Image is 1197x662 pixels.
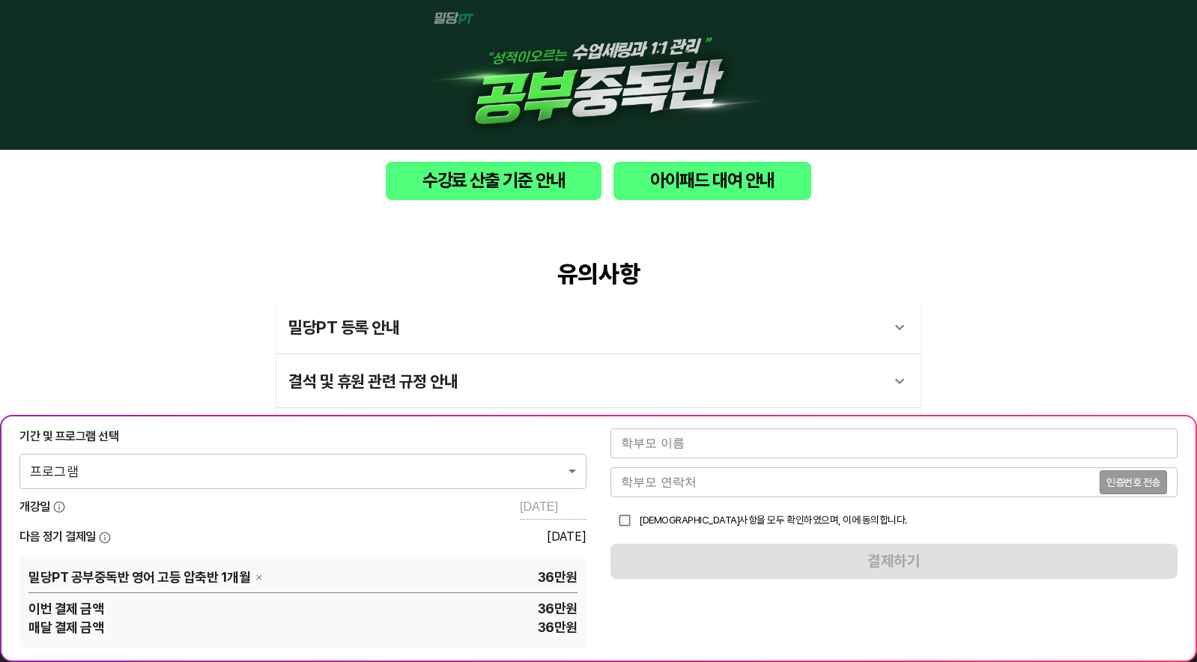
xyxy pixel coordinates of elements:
div: 밀당PT 등록 안내 [276,300,921,354]
div: 유의사항 [276,260,921,288]
button: 아이패드 대여 안내 [613,162,811,200]
input: 학부모 이름을 입력해주세요 [610,428,1178,458]
div: 기간 및 프로그램 선택 [19,428,587,445]
span: 밀당PT 공부중독반 영어 고등 압축반 1개월 [28,567,250,586]
div: 밀당PT 등록 안내 [288,309,882,345]
span: 36만 원 [103,599,578,618]
span: 개강일 [19,499,50,515]
div: 프로그램 [19,454,587,488]
input: 학부모 연락처를 입력해주세요 [610,467,1100,497]
div: 결석 및 휴원 관련 규정 안내 [276,354,921,408]
div: [DATE] [547,529,587,544]
span: 이번 결제 금액 [28,599,103,618]
span: [DEMOGRAPHIC_DATA]사항을 모두 확인하였으며, 이에 동의합니다. [639,514,907,526]
button: 수강료 산출 기준 안내 [386,162,601,200]
img: 1 [419,12,778,138]
span: 아이패드 대여 안내 [625,168,799,194]
div: 환불 및 관련 유의사항 안내 [276,408,921,462]
span: 36만 원 [268,567,578,586]
span: 36만 원 [103,618,578,637]
span: 다음 정기 결제일 [19,529,96,545]
span: 수강료 산출 기준 안내 [398,168,590,194]
div: 결석 및 휴원 관련 규정 안내 [288,363,882,399]
span: 매달 결제 금액 [28,618,103,637]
